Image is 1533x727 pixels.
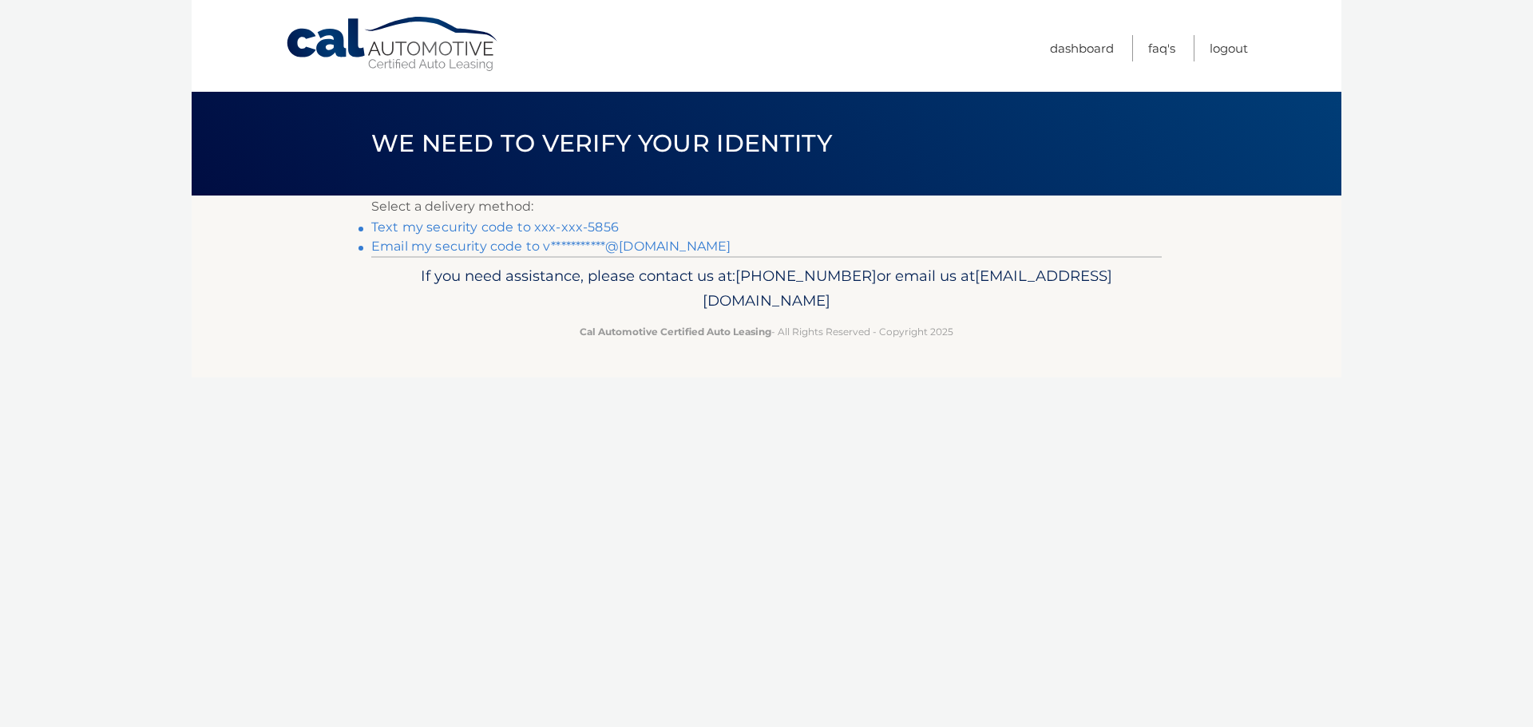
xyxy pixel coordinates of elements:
p: - All Rights Reserved - Copyright 2025 [382,323,1151,340]
a: FAQ's [1148,35,1175,61]
a: Text my security code to xxx-xxx-5856 [371,219,619,235]
p: Select a delivery method: [371,196,1162,218]
strong: Cal Automotive Certified Auto Leasing [580,326,771,338]
p: If you need assistance, please contact us at: or email us at [382,263,1151,314]
span: [PHONE_NUMBER] [735,267,877,285]
a: Cal Automotive [285,16,501,73]
a: Dashboard [1050,35,1114,61]
a: Logout [1210,35,1248,61]
span: We need to verify your identity [371,128,832,158]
